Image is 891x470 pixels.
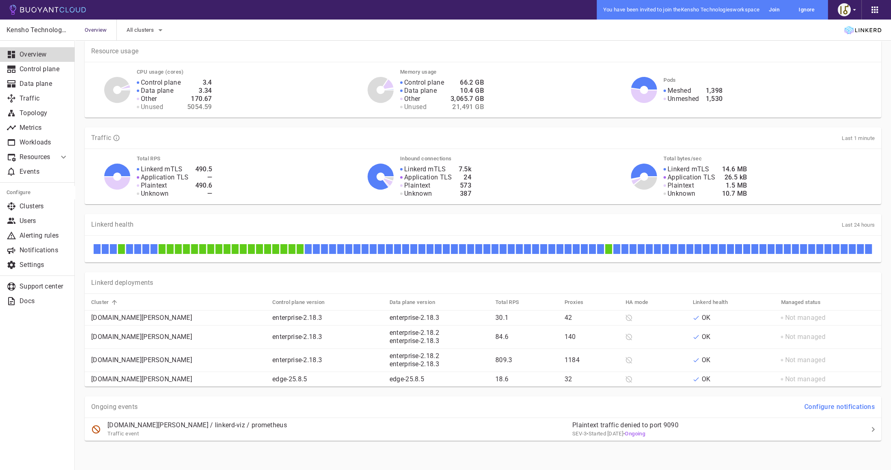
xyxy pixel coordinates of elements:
[692,299,728,306] h5: Linkerd health
[451,95,484,103] h4: 3,065.7 GB
[85,20,116,41] span: Overview
[20,246,68,254] p: Notifications
[623,431,645,437] span: •
[91,403,138,411] p: Ongoing events
[20,124,68,132] p: Metrics
[842,135,875,141] span: Last 1 minute
[390,329,439,337] a: enterprise-2.18.2
[187,87,212,95] h4: 3.34
[781,299,821,306] h5: Managed status
[390,337,439,345] a: enterprise-2.18.3
[459,165,472,173] h4: 7.5k
[459,173,472,181] h4: 24
[187,103,212,111] h4: 5054.59
[404,79,444,87] p: Control plane
[107,421,287,429] p: [DOMAIN_NAME][PERSON_NAME] / linkerd-viz / prometheus
[804,403,875,411] h4: Configure notifications
[20,297,68,305] p: Docs
[404,165,446,173] p: Linkerd mTLS
[404,181,431,190] p: Plaintext
[701,375,710,383] p: OK
[195,173,212,181] h4: —
[141,79,181,87] p: Control plane
[495,314,558,322] p: 30.1
[495,356,558,364] p: 809.3
[20,202,68,210] p: Clusters
[607,431,623,437] relative-time: [DATE]
[272,375,307,383] a: edge-25.8.5
[495,299,519,306] h5: Total RPS
[495,375,558,383] p: 18.6
[141,165,183,173] p: Linkerd mTLS
[451,79,484,87] h4: 66.2 GB
[565,299,584,306] h5: Proxies
[7,26,68,34] p: Kensho Technologies
[838,3,851,16] img: Ravi Nandiraju
[565,299,594,306] span: Proxies
[20,153,52,161] p: Resources
[390,352,439,360] a: enterprise-2.18.2
[785,375,825,383] p: Not managed
[785,314,825,322] p: Not managed
[705,87,722,95] h4: 1,398
[91,221,134,229] p: Linkerd health
[495,333,558,341] p: 84.6
[668,95,699,103] p: Unmeshed
[701,333,710,341] p: OK
[141,95,157,103] p: Other
[451,103,484,111] h4: 21,491 GB
[701,314,710,322] p: OK
[625,299,659,306] span: HA mode
[668,190,695,198] p: Unknown
[459,190,472,198] h4: 387
[20,138,68,146] p: Workloads
[781,299,831,306] span: Managed status
[722,190,747,198] h4: 10.7 MB
[7,189,68,196] h5: Configure
[107,431,139,437] span: Traffic event
[20,50,68,59] p: Overview
[91,375,266,383] p: [DOMAIN_NAME][PERSON_NAME]
[91,314,266,322] p: [DOMAIN_NAME][PERSON_NAME]
[625,431,645,437] span: Ongoing
[692,299,738,306] span: Linkerd health
[20,232,68,240] p: Alerting rules
[91,299,120,306] span: Cluster
[195,181,212,190] h4: 490.6
[195,190,212,198] h4: —
[272,299,324,306] h5: Control plane version
[91,134,111,142] p: Traffic
[668,87,691,95] p: Meshed
[187,95,212,103] h4: 170.67
[20,261,68,269] p: Settings
[459,181,472,190] h4: 573
[390,375,424,383] a: edge-25.8.5
[572,421,834,429] p: Plaintext traffic denied to port 9090
[842,222,875,228] span: Last 24 hours
[722,165,747,173] h4: 14.6 MB
[127,24,165,36] button: All clusters
[390,360,439,368] a: enterprise-2.18.3
[794,4,820,16] button: Ignore
[722,173,747,181] h4: 26.5 kB
[785,356,825,364] p: Not managed
[91,299,109,306] h5: Cluster
[761,4,787,16] button: Join
[91,356,266,364] p: [DOMAIN_NAME][PERSON_NAME]
[390,299,446,306] span: Data plane version
[451,87,484,95] h4: 10.4 GB
[404,173,452,181] p: Application TLS
[668,173,716,181] p: Application TLS
[705,95,722,103] h4: 1,530
[272,333,322,341] a: enterprise-2.18.3
[799,7,814,13] h5: Ignore
[625,299,648,306] h5: HA mode
[701,356,710,364] p: OK
[565,333,619,341] p: 140
[495,299,530,306] span: Total RPS
[404,87,437,95] p: Data plane
[565,375,619,383] p: 32
[20,109,68,117] p: Topology
[272,299,335,306] span: Control plane version
[390,299,435,306] h5: Data plane version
